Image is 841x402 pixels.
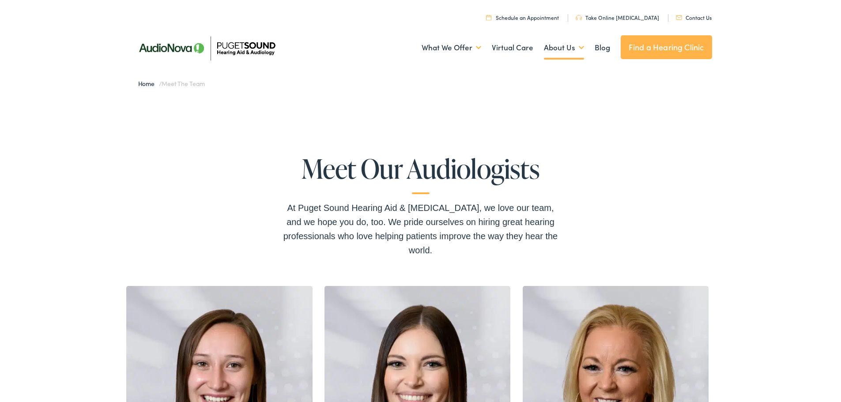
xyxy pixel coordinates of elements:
img: utility icon [676,15,682,20]
a: Take Online [MEDICAL_DATA] [576,14,659,21]
a: About Us [544,31,584,64]
span: / [138,79,205,88]
div: At Puget Sound Hearing Aid & [MEDICAL_DATA], we love our team, and we hope you do, too. We pride ... [279,201,562,257]
a: Schedule an Appointment [486,14,559,21]
span: Meet the Team [162,79,204,88]
h1: Meet Our Audiologists [279,154,562,194]
img: utility icon [576,15,582,20]
img: utility icon [486,15,491,20]
a: Home [138,79,159,88]
a: What We Offer [422,31,481,64]
a: Contact Us [676,14,712,21]
a: Find a Hearing Clinic [621,35,712,59]
a: Virtual Care [492,31,533,64]
a: Blog [595,31,610,64]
